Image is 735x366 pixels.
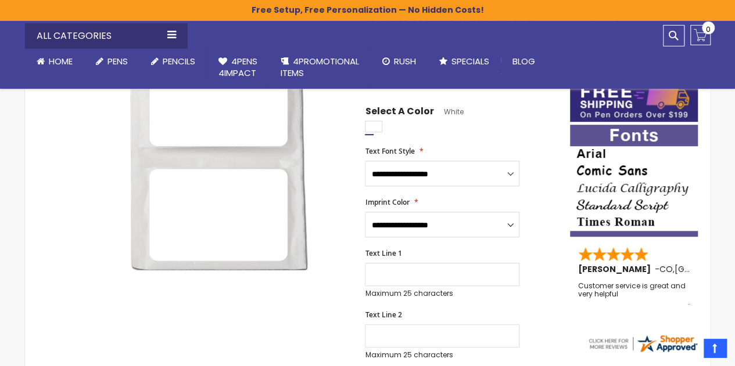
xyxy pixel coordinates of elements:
a: Pencils [139,49,207,74]
span: Select A Color [365,105,433,121]
span: Pens [107,55,128,67]
span: White [433,107,463,117]
span: Text Font Style [365,146,414,156]
img: 4pens.com widget logo [587,333,698,354]
span: 4Pens 4impact [218,55,257,79]
div: White [365,121,382,132]
img: alt-4phpc-4386-10-count-facial-tissue-pocket-packs-10-count-facial-travel-tissue-custom-pocket-pa... [84,27,350,292]
a: Pens [84,49,139,74]
p: Maximum 25 characters [365,289,519,298]
div: All Categories [25,23,188,49]
a: 4PROMOTIONALITEMS [269,49,371,86]
img: font-personalization-examples [570,125,698,237]
a: 4pens.com certificate URL [587,346,698,356]
img: Free shipping on orders over $199 [570,80,698,122]
span: Text Line 1 [365,248,401,258]
a: 0 [690,25,711,45]
a: Rush [371,49,428,74]
span: Rush [394,55,416,67]
a: Specials [428,49,501,74]
span: Specials [451,55,489,67]
span: 0 [706,24,711,35]
div: Customer service is great and very helpful [578,282,691,307]
a: Blog [501,49,547,74]
a: 4Pens4impact [207,49,269,86]
span: 4PROMOTIONAL ITEMS [281,55,359,79]
span: [PERSON_NAME] [578,263,655,275]
span: Pencils [163,55,195,67]
a: Home [25,49,84,74]
iframe: Google Customer Reviews [639,335,735,366]
span: Blog [512,55,535,67]
span: Imprint Color [365,197,409,207]
p: Maximum 25 characters [365,350,519,360]
span: CO [659,263,673,275]
span: Home [49,55,73,67]
span: Text Line 2 [365,310,401,320]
